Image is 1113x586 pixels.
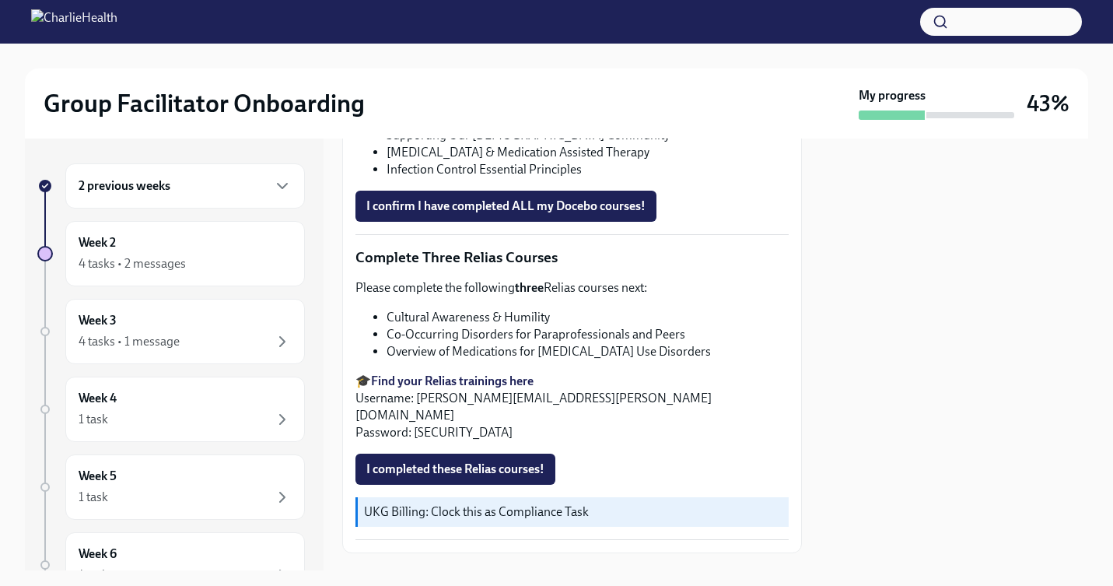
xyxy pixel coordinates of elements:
a: Week 34 tasks • 1 message [37,299,305,364]
p: 🎓 Username: [PERSON_NAME][EMAIL_ADDRESS][PERSON_NAME][DOMAIN_NAME] Password: [SECURITY_DATA] [355,373,789,441]
strong: three [515,280,544,295]
button: I completed these Relias courses! [355,454,555,485]
p: UKG Billing: Clock this as Compliance Task [364,504,782,521]
strong: My progress [859,87,926,104]
button: I confirm I have completed ALL my Docebo courses! [355,191,656,222]
li: Co-Occurring Disorders for Paraprofessionals and Peers [387,326,789,343]
span: I completed these Relias courses! [366,461,544,477]
h3: 43% [1027,89,1069,118]
div: 1 task [79,411,108,428]
a: Week 51 task [37,454,305,520]
h6: Week 6 [79,546,117,563]
h2: Group Facilitator Onboarding [44,88,365,119]
h6: Week 2 [79,234,116,251]
li: Infection Control Essential Principles [387,161,789,178]
span: I confirm I have completed ALL my Docebo courses! [366,198,646,214]
li: [MEDICAL_DATA] & Medication Assisted Therapy [387,144,789,161]
li: Cultural Awareness & Humility [387,309,789,326]
a: Week 24 tasks • 2 messages [37,221,305,286]
h6: Week 3 [79,312,117,329]
div: 4 tasks • 1 message [79,333,180,350]
a: Find your Relias trainings here [371,374,534,388]
div: 1 task [79,489,108,506]
div: 1 task [79,567,108,584]
h6: 2 previous weeks [79,177,170,195]
p: Complete Three Relias Courses [355,247,789,268]
div: 2 previous weeks [65,163,305,209]
a: Week 41 task [37,377,305,442]
h6: Week 4 [79,390,117,407]
img: CharlieHealth [31,9,117,34]
li: Overview of Medications for [MEDICAL_DATA] Use Disorders [387,343,789,360]
div: 4 tasks • 2 messages [79,255,186,272]
p: Please complete the following Relias courses next: [355,279,789,297]
h6: Week 5 [79,468,117,485]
